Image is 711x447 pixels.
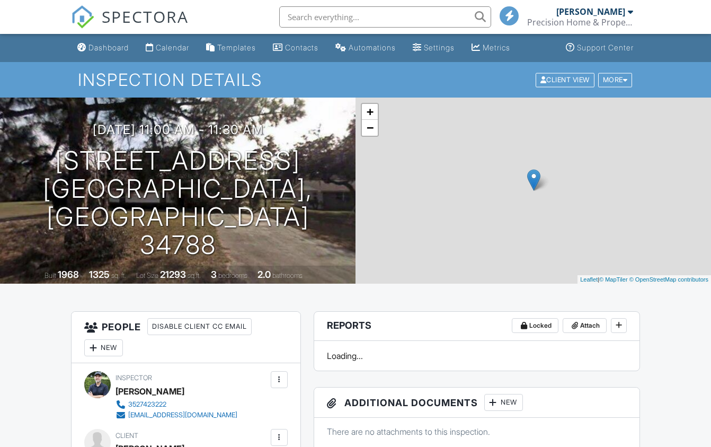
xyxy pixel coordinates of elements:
[71,5,94,29] img: The Best Home Inspection Software - Spectora
[272,271,303,279] span: bathrooms
[17,147,339,259] h1: [STREET_ADDRESS] [GEOGRAPHIC_DATA], [GEOGRAPHIC_DATA] 34788
[84,339,123,356] div: New
[580,276,598,283] a: Leaflet
[115,410,237,420] a: [EMAIL_ADDRESS][DOMAIN_NAME]
[331,38,400,58] a: Automations (Basic)
[362,120,378,136] a: Zoom out
[156,43,189,52] div: Calendar
[484,394,523,411] div: New
[78,71,633,89] h1: Inspection Details
[629,276,708,283] a: © OpenStreetMap contributors
[73,38,133,58] a: Dashboard
[279,6,491,28] input: Search everything...
[115,383,184,399] div: [PERSON_NAME]
[141,38,193,58] a: Calendar
[71,14,189,37] a: SPECTORA
[467,38,514,58] a: Metrics
[128,400,166,409] div: 3527423222
[424,43,455,52] div: Settings
[327,426,627,437] p: There are no attachments to this inspection.
[89,269,110,280] div: 1325
[88,43,129,52] div: Dashboard
[115,374,152,382] span: Inspector
[211,269,217,280] div: 3
[217,43,256,52] div: Templates
[111,271,126,279] span: sq. ft.
[45,271,56,279] span: Built
[160,269,186,280] div: 21293
[202,38,260,58] a: Templates
[562,38,638,58] a: Support Center
[535,75,597,83] a: Client View
[577,275,711,284] div: |
[362,104,378,120] a: Zoom in
[147,318,252,335] div: Disable Client CC Email
[115,399,237,410] a: 3527423222
[269,38,323,58] a: Contacts
[136,271,158,279] span: Lot Size
[556,6,625,17] div: [PERSON_NAME]
[93,122,263,137] h3: [DATE] 11:00 am - 11:30 am
[102,5,189,28] span: SPECTORA
[115,432,138,440] span: Client
[349,43,396,52] div: Automations
[577,43,634,52] div: Support Center
[527,17,633,28] div: Precision Home & Property Inspections
[188,271,201,279] span: sq.ft.
[536,73,594,87] div: Client View
[257,269,271,280] div: 2.0
[285,43,318,52] div: Contacts
[314,388,639,418] h3: Additional Documents
[218,271,247,279] span: bedrooms
[58,269,79,280] div: 1968
[408,38,459,58] a: Settings
[72,312,300,363] h3: People
[599,276,628,283] a: © MapTiler
[128,411,237,419] div: [EMAIL_ADDRESS][DOMAIN_NAME]
[598,73,633,87] div: More
[483,43,510,52] div: Metrics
